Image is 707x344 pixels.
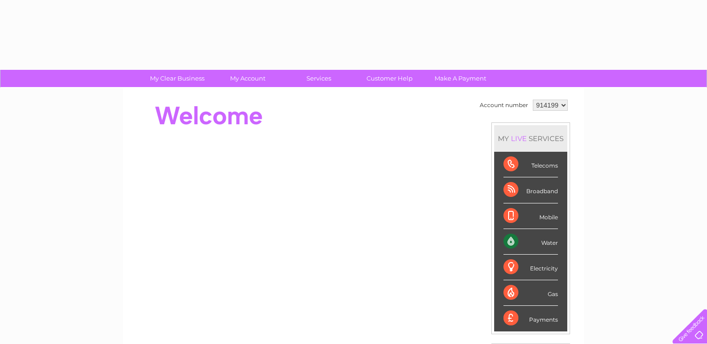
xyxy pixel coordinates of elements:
[503,152,558,177] div: Telecoms
[139,70,216,87] a: My Clear Business
[477,97,530,113] td: Account number
[503,229,558,255] div: Water
[503,255,558,280] div: Electricity
[494,125,567,152] div: MY SERVICES
[280,70,357,87] a: Services
[503,306,558,331] div: Payments
[509,134,529,143] div: LIVE
[351,70,428,87] a: Customer Help
[503,177,558,203] div: Broadband
[503,203,558,229] div: Mobile
[503,280,558,306] div: Gas
[422,70,499,87] a: Make A Payment
[210,70,286,87] a: My Account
